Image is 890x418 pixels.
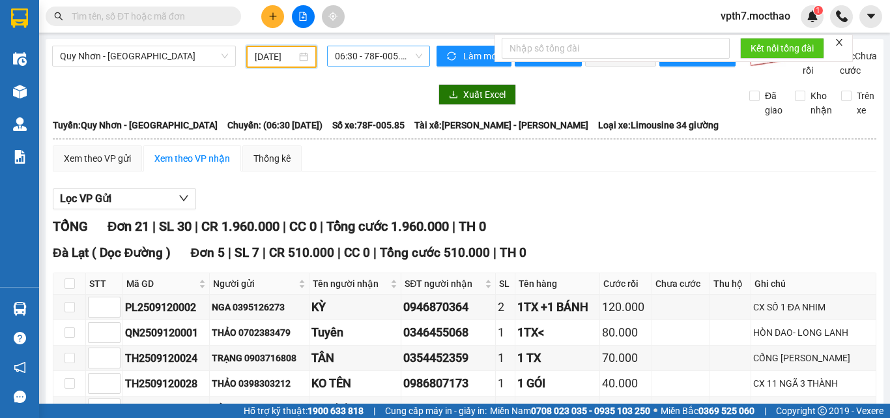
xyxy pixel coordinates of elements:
input: Nhập số tổng đài [502,38,730,59]
span: Kết nối tổng đài [751,41,814,55]
span: Đơn 21 [108,218,149,234]
span: | [320,218,323,234]
span: SĐT người nhận [405,276,482,291]
span: Hỗ trợ kỹ thuật: [244,404,364,418]
td: TH2509120024 [123,346,210,371]
button: syncLàm mới [437,46,511,67]
span: Miền Nam [490,404,650,418]
div: 0946870364 [403,298,493,316]
span: CR 1.960.000 [201,218,280,234]
span: question-circle [14,332,26,344]
span: CC 0 [289,218,317,234]
span: message [14,391,26,403]
td: 0946870364 [401,295,496,320]
strong: 0369 525 060 [698,406,754,416]
sup: 1 [814,6,823,15]
td: 0354452359 [401,346,496,371]
span: Quy Nhơn - Đà Lạt [60,46,228,66]
th: Cước rồi [600,273,652,295]
span: | [263,245,266,260]
span: Tổng cước 1.960.000 [326,218,449,234]
span: SL 7 [235,245,259,260]
div: HÒN DAO- LONG LANH [753,325,874,340]
span: Chuyến: (06:30 [DATE]) [227,118,323,132]
div: 1 TX [517,349,597,367]
span: | [373,404,375,418]
div: Tuyên [311,323,399,342]
td: 0346455068 [401,320,496,346]
div: THẢO 0702383479 [212,325,307,340]
div: NGA 0395126273 [212,300,307,314]
span: caret-down [865,10,877,22]
div: 2TX [517,400,597,418]
input: Tìm tên, số ĐT hoặc mã đơn [72,9,225,23]
img: solution-icon [13,150,27,164]
div: CẢNH 0333666741 [212,402,307,416]
div: CHƯƠNG [311,400,399,418]
span: aim [328,12,337,21]
div: THẢO 0398303212 [212,376,307,391]
div: 70.000 [602,349,650,367]
div: CÂY XĂNG HÙNG VƯƠNG [753,402,874,416]
span: Cung cấp máy in - giấy in: [385,404,487,418]
span: Miền Bắc [661,404,754,418]
div: 120.000 [602,298,650,316]
span: search [54,12,63,21]
td: PL2509120002 [123,295,210,320]
img: warehouse-icon [13,302,27,316]
div: 80.000 [602,323,650,342]
div: Xem theo VP nhận [154,151,230,166]
div: 0986807173 [403,374,493,393]
span: Tài xế: [PERSON_NAME] - [PERSON_NAME] [414,118,588,132]
span: file-add [298,12,308,21]
div: KỲ [311,298,399,316]
th: STT [86,273,123,295]
span: close [835,38,844,47]
div: 2 [498,298,513,316]
th: SL [496,273,515,295]
button: file-add [292,5,315,28]
span: Đơn 5 [190,245,225,260]
div: PL2509120002 [125,299,207,316]
span: | [493,245,496,260]
td: 0986807173 [401,371,496,396]
div: 1 [498,374,513,393]
img: logo-vxr [11,8,28,28]
th: Thu hộ [710,273,751,295]
img: warehouse-icon [13,85,27,98]
div: 0354452359 [403,349,493,367]
div: 1 GÓI [517,374,597,393]
span: TỔNG [53,218,88,234]
span: notification [14,361,26,374]
span: Đà Lạt ( Dọc Đường ) [53,245,171,260]
span: copyright [818,406,827,415]
div: TH2509120029 [125,401,207,417]
td: TÂN [309,346,402,371]
div: 40.000 [602,374,650,393]
button: plus [261,5,284,28]
div: QN2509120001 [125,325,207,341]
span: Đã giao [760,89,788,117]
div: TRẠNG 0903716808 [212,351,307,365]
span: | [373,245,377,260]
span: | [452,218,455,234]
th: Chưa cước [652,273,710,295]
input: 12/09/2025 [255,50,296,64]
img: warehouse-icon [13,117,27,131]
td: Tuyên [309,320,402,346]
th: Tên hàng [515,273,599,295]
div: 1 [498,349,513,367]
span: plus [268,12,278,21]
button: caret-down [859,5,882,28]
div: 0376007850 [403,400,493,418]
span: download [449,90,458,100]
div: 1 [498,323,513,342]
span: | [195,218,198,234]
td: TH2509120028 [123,371,210,396]
span: CR 510.000 [269,245,334,260]
span: Lọc Chưa cước [835,49,879,78]
span: | [152,218,156,234]
span: 1 [816,6,820,15]
span: Số xe: 78F-005.85 [332,118,405,132]
span: | [764,404,766,418]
